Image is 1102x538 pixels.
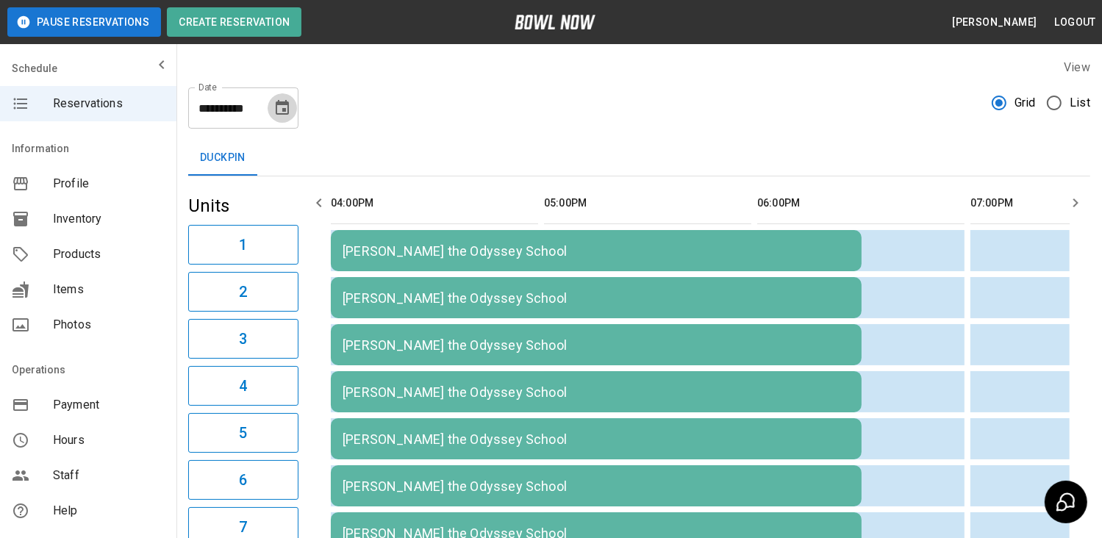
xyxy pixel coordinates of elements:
[515,15,595,29] img: logo
[239,421,247,445] h6: 5
[53,467,165,484] span: Staff
[7,7,161,37] button: Pause Reservations
[188,366,298,406] button: 4
[53,316,165,334] span: Photos
[343,290,850,306] div: [PERSON_NAME] the Odyssey School
[1049,9,1102,36] button: Logout
[1064,60,1090,74] label: View
[343,337,850,353] div: [PERSON_NAME] the Odyssey School
[188,140,257,176] button: Duckpin
[188,140,1090,176] div: inventory tabs
[188,194,298,218] h5: Units
[53,175,165,193] span: Profile
[53,396,165,414] span: Payment
[188,413,298,453] button: 5
[188,319,298,359] button: 3
[343,384,850,400] div: [PERSON_NAME] the Odyssey School
[946,9,1042,36] button: [PERSON_NAME]
[1015,94,1036,112] span: Grid
[188,272,298,312] button: 2
[343,431,850,447] div: [PERSON_NAME] the Odyssey School
[239,374,247,398] h6: 4
[239,327,247,351] h6: 3
[757,182,965,224] th: 06:00PM
[343,243,850,259] div: [PERSON_NAME] the Odyssey School
[268,93,297,123] button: Choose date, selected date is Aug 22, 2025
[53,502,165,520] span: Help
[544,182,751,224] th: 05:00PM
[53,431,165,449] span: Hours
[188,460,298,500] button: 6
[331,182,538,224] th: 04:00PM
[53,95,165,112] span: Reservations
[167,7,301,37] button: Create Reservation
[239,468,247,492] h6: 6
[239,280,247,304] h6: 2
[53,245,165,263] span: Products
[53,210,165,228] span: Inventory
[239,233,247,257] h6: 1
[343,478,850,494] div: [PERSON_NAME] the Odyssey School
[1070,94,1090,112] span: List
[53,281,165,298] span: Items
[188,225,298,265] button: 1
